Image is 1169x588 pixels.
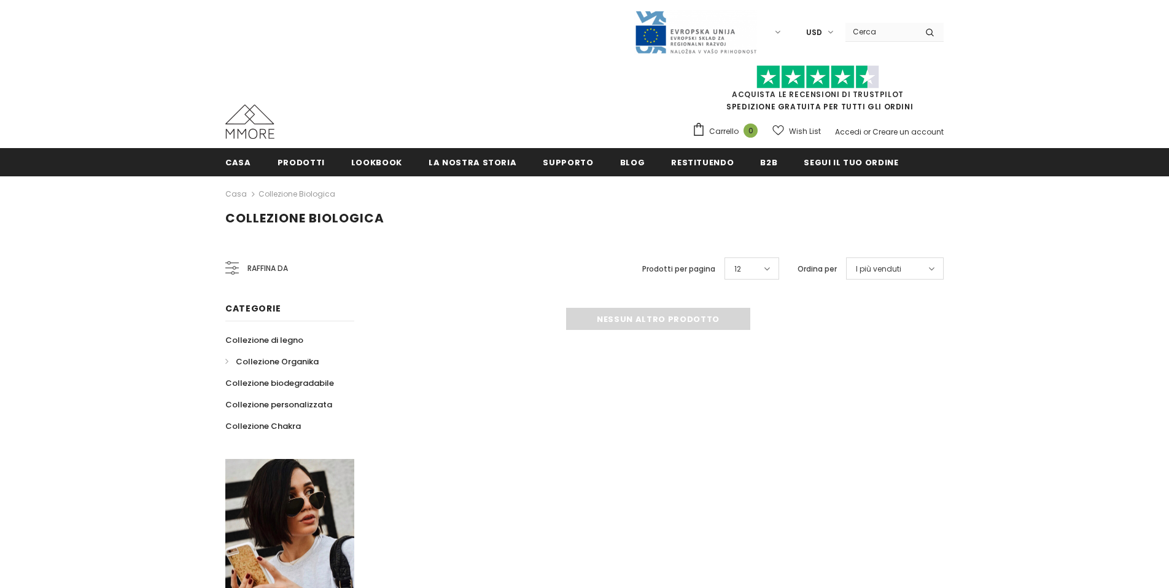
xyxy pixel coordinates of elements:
a: Carrello 0 [692,122,764,141]
span: Collezione di legno [225,334,303,346]
a: B2B [760,148,777,176]
a: Collezione biodegradabile [225,372,334,394]
span: Collezione personalizzata [225,399,332,410]
a: Casa [225,187,247,202]
span: Wish List [789,125,821,138]
span: supporto [543,157,593,168]
a: Restituendo [671,148,734,176]
img: Fidati di Pilot Stars [756,65,879,89]
a: Acquista le recensioni di TrustPilot [732,89,904,100]
span: Raffina da [247,262,288,275]
span: 12 [734,263,741,275]
span: Collezione Chakra [225,420,301,432]
span: Segui il tuo ordine [804,157,898,168]
a: Collezione biologica [258,189,335,199]
span: Prodotti [278,157,325,168]
a: Wish List [772,120,821,142]
span: 0 [744,123,758,138]
a: Blog [620,148,645,176]
a: Collezione di legno [225,329,303,351]
span: SPEDIZIONE GRATUITA PER TUTTI GLI ORDINI [692,71,944,112]
a: La nostra storia [429,148,516,176]
a: Javni Razpis [634,26,757,37]
span: La nostra storia [429,157,516,168]
a: Casa [225,148,251,176]
a: Accedi [835,127,861,137]
a: Lookbook [351,148,402,176]
span: Lookbook [351,157,402,168]
span: Carrello [709,125,739,138]
img: Javni Razpis [634,10,757,55]
a: Segui il tuo ordine [804,148,898,176]
span: Restituendo [671,157,734,168]
span: Collezione Organika [236,356,319,367]
a: Creare un account [872,127,944,137]
label: Prodotti per pagina [642,263,715,275]
span: Collezione biodegradabile [225,377,334,389]
span: Categorie [225,302,281,315]
label: Ordina per [798,263,837,275]
span: Blog [620,157,645,168]
span: I più venduti [856,263,901,275]
span: USD [806,26,822,39]
img: Casi MMORE [225,104,274,139]
input: Search Site [845,23,916,41]
span: B2B [760,157,777,168]
span: or [863,127,871,137]
span: Collezione biologica [225,210,384,227]
a: Collezione personalizzata [225,394,332,415]
a: Collezione Chakra [225,415,301,437]
a: supporto [543,148,593,176]
span: Casa [225,157,251,168]
a: Prodotti [278,148,325,176]
a: Collezione Organika [225,351,319,372]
